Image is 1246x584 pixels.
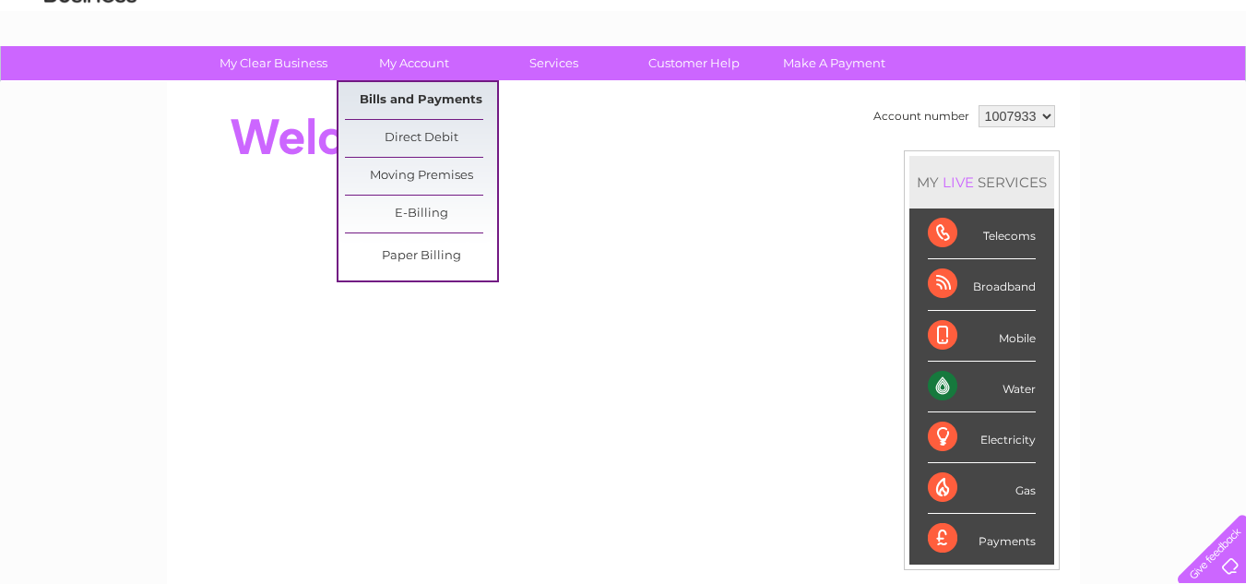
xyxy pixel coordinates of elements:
div: Gas [928,463,1036,514]
a: Customer Help [618,46,770,80]
div: MY SERVICES [909,156,1054,209]
div: Payments [928,514,1036,564]
a: 0333 014 3131 [898,9,1026,32]
a: Water [921,78,956,92]
div: Water [928,362,1036,412]
img: logo.png [43,48,137,104]
div: Telecoms [928,209,1036,259]
a: Make A Payment [758,46,910,80]
div: Electricity [928,412,1036,463]
a: Bills and Payments [345,82,497,119]
a: My Account [338,46,490,80]
td: Account number [869,101,974,132]
a: Services [478,46,630,80]
a: E-Billing [345,196,497,232]
div: Mobile [928,311,1036,362]
a: Energy [967,78,1008,92]
div: Clear Business is a trading name of Verastar Limited (registered in [GEOGRAPHIC_DATA] No. 3667643... [188,10,1060,89]
a: My Clear Business [197,46,350,80]
a: Blog [1086,78,1112,92]
a: Moving Premises [345,158,497,195]
a: Contact [1123,78,1169,92]
a: Paper Billing [345,238,497,275]
a: Telecoms [1019,78,1074,92]
a: Direct Debit [345,120,497,157]
a: Log out [1185,78,1228,92]
div: Broadband [928,259,1036,310]
div: LIVE [939,173,978,191]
